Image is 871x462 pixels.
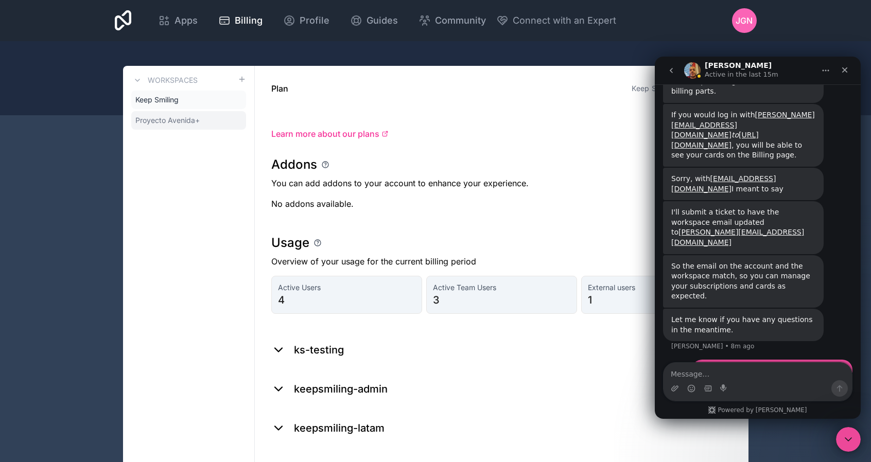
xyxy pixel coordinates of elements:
[32,328,41,336] button: Emoji picker
[210,9,271,32] a: Billing
[271,128,379,140] span: Learn more about our plans
[271,177,732,189] p: You can add addons to your account to enhance your experience.
[131,111,246,130] a: Proyecto Avenida+
[9,306,197,324] textarea: Message…
[294,421,385,435] h2: keepsmiling-latam
[588,282,725,293] span: External users
[513,13,616,28] span: Connect with an Expert
[271,235,309,251] h1: Usage
[300,13,329,28] span: Profile
[148,75,198,85] h3: Workspaces
[588,293,725,307] span: 1
[271,255,732,268] p: Overview of your usage for the current billing period
[278,282,415,293] span: Active Users
[271,198,354,210] p: No addons available.
[433,282,570,293] span: Active Team Users
[655,57,861,419] iframe: Intercom live chat
[271,156,317,173] h1: Addons
[496,13,616,28] button: Connect with an Expert
[275,9,338,32] a: Profile
[135,115,200,126] span: Proyecto Avenida+
[278,293,415,307] span: 4
[435,13,486,28] span: Community
[65,328,74,336] button: Start recording
[410,9,494,32] a: Community
[367,13,398,28] span: Guides
[37,303,198,396] div: [PERSON_NAME], thanks for your response.
[736,14,753,27] span: JGN
[342,9,406,32] a: Guides
[271,128,732,140] a: Learn more about our plans
[433,293,570,307] span: 3
[131,74,198,86] a: Workspaces
[836,427,861,452] iframe: Intercom live chat
[177,324,193,340] button: Send a message…
[150,9,206,32] a: Apps
[294,382,388,396] h2: keepsmiling-admin
[175,13,198,28] span: Apps
[294,343,344,357] h2: ks-testing
[271,82,288,95] h1: Plan
[235,13,263,28] span: Billing
[632,84,677,93] a: Keep Smiling
[135,95,179,105] span: Keep Smiling
[16,328,24,336] button: Upload attachment
[131,91,246,109] a: Keep Smiling
[8,303,198,397] div: Pablo says…
[49,328,57,336] button: Gif picker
